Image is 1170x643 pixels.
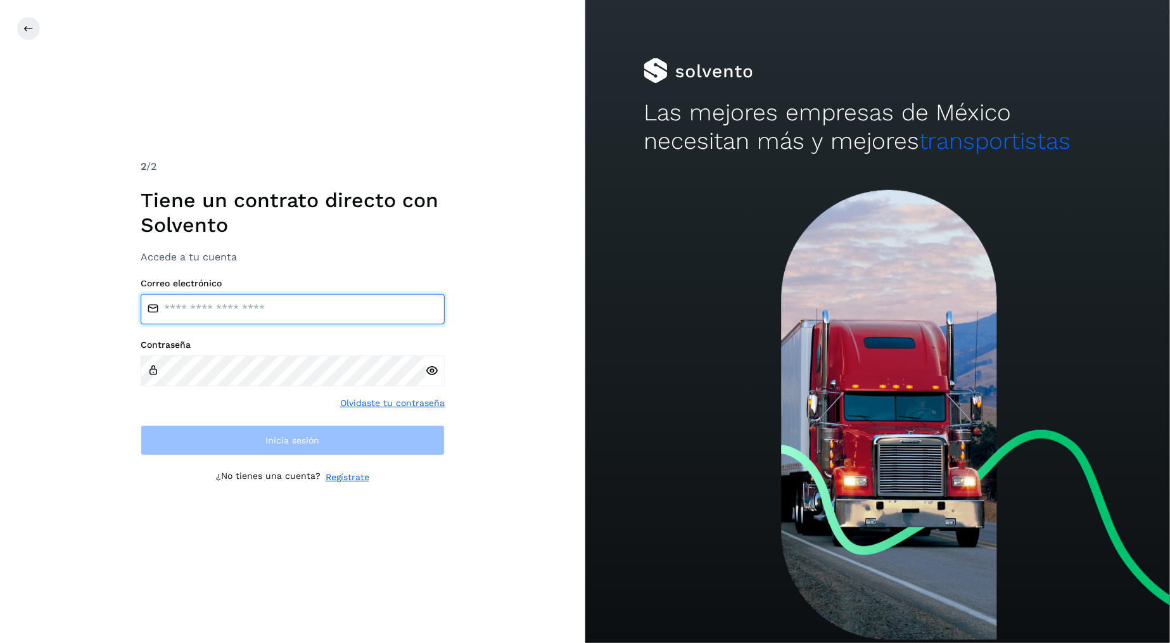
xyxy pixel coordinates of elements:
[141,278,445,289] label: Correo electrónico
[141,340,445,350] label: Contraseña
[141,188,445,237] h1: Tiene un contrato directo con Solvento
[141,159,445,174] div: /2
[644,99,1112,155] h2: Las mejores empresas de México necesitan más y mejores
[141,160,146,172] span: 2
[141,251,445,263] h3: Accede a tu cuenta
[340,397,445,410] a: Olvidaste tu contraseña
[141,425,445,455] button: Inicia sesión
[919,127,1071,155] span: transportistas
[265,436,319,445] span: Inicia sesión
[326,471,369,484] a: Regístrate
[216,471,321,484] p: ¿No tienes una cuenta?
